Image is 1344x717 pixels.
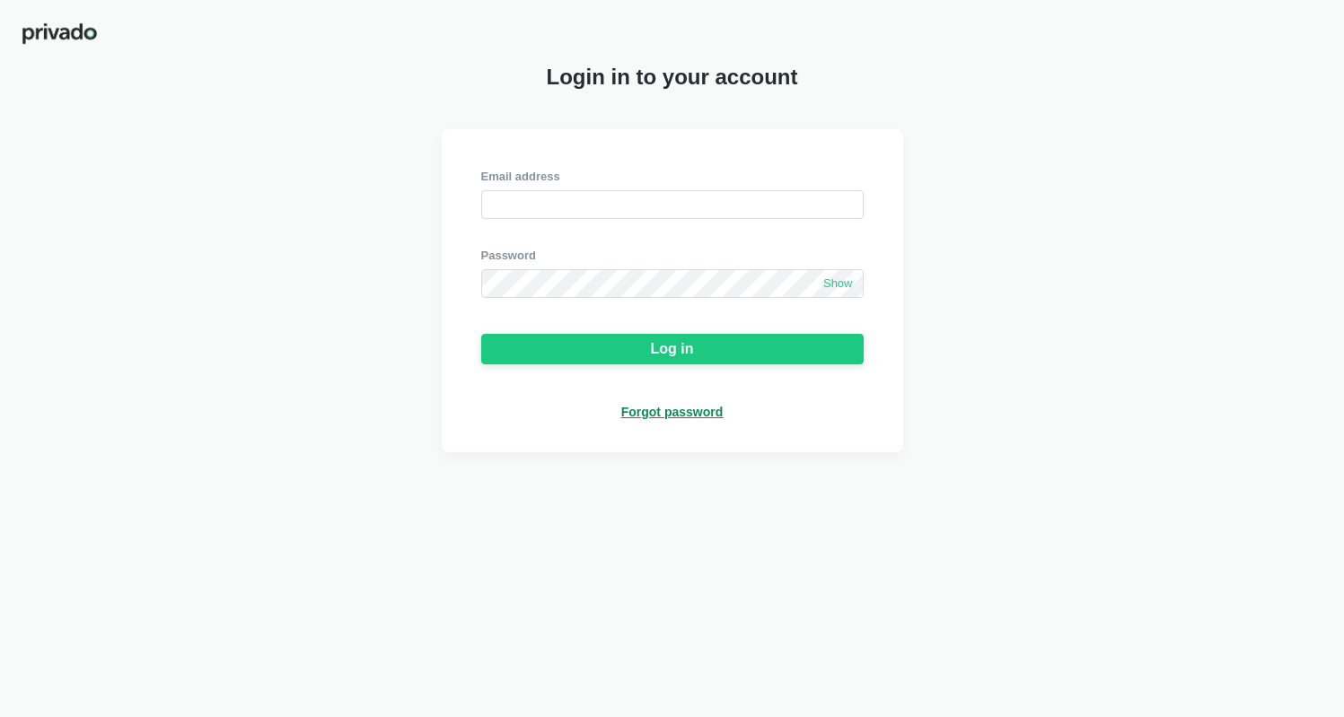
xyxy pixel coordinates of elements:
[481,334,864,364] button: Log in
[22,22,98,46] img: privado-logo
[621,404,724,420] a: Forgot password
[481,248,864,264] div: Password
[651,341,694,357] div: Log in
[823,276,853,292] span: Show
[547,65,798,90] span: Login in to your account
[481,169,864,185] div: Email address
